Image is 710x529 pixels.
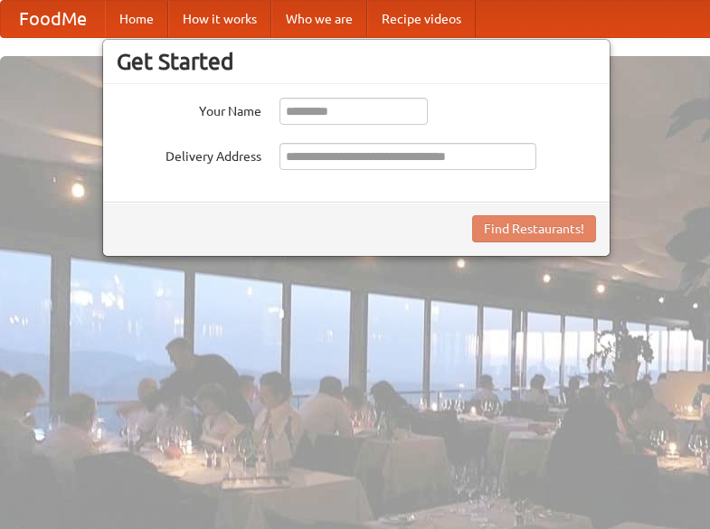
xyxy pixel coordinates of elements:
[271,1,367,37] a: Who we are
[117,98,261,120] label: Your Name
[117,48,596,75] h3: Get Started
[472,215,596,242] button: Find Restaurants!
[1,1,105,37] a: FoodMe
[367,1,476,37] a: Recipe videos
[105,1,168,37] a: Home
[168,1,271,37] a: How it works
[117,143,261,165] label: Delivery Address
